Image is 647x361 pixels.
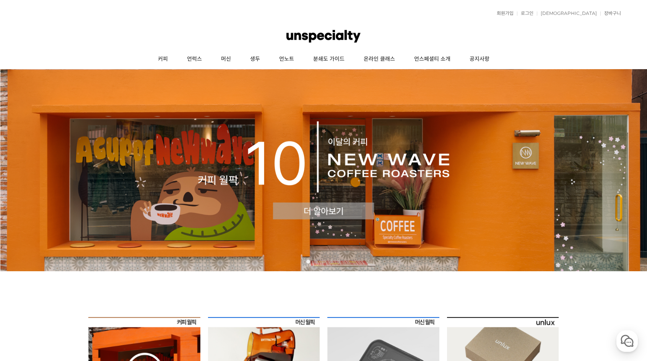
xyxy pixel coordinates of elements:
[148,50,177,69] a: 커피
[405,50,460,69] a: 언스페셜티 소개
[537,11,597,16] a: [DEMOGRAPHIC_DATA]
[211,50,241,69] a: 머신
[337,260,341,264] a: 5
[177,50,211,69] a: 언럭스
[354,50,405,69] a: 온라인 클래스
[304,50,354,69] a: 분쇄도 가이드
[322,260,325,264] a: 3
[314,260,318,264] a: 2
[270,50,304,69] a: 언노트
[306,260,310,264] a: 1
[517,11,533,16] a: 로그인
[241,50,270,69] a: 생두
[460,50,499,69] a: 공지사항
[600,11,621,16] a: 장바구니
[286,25,361,48] img: 언스페셜티 몰
[493,11,514,16] a: 회원가입
[329,260,333,264] a: 4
